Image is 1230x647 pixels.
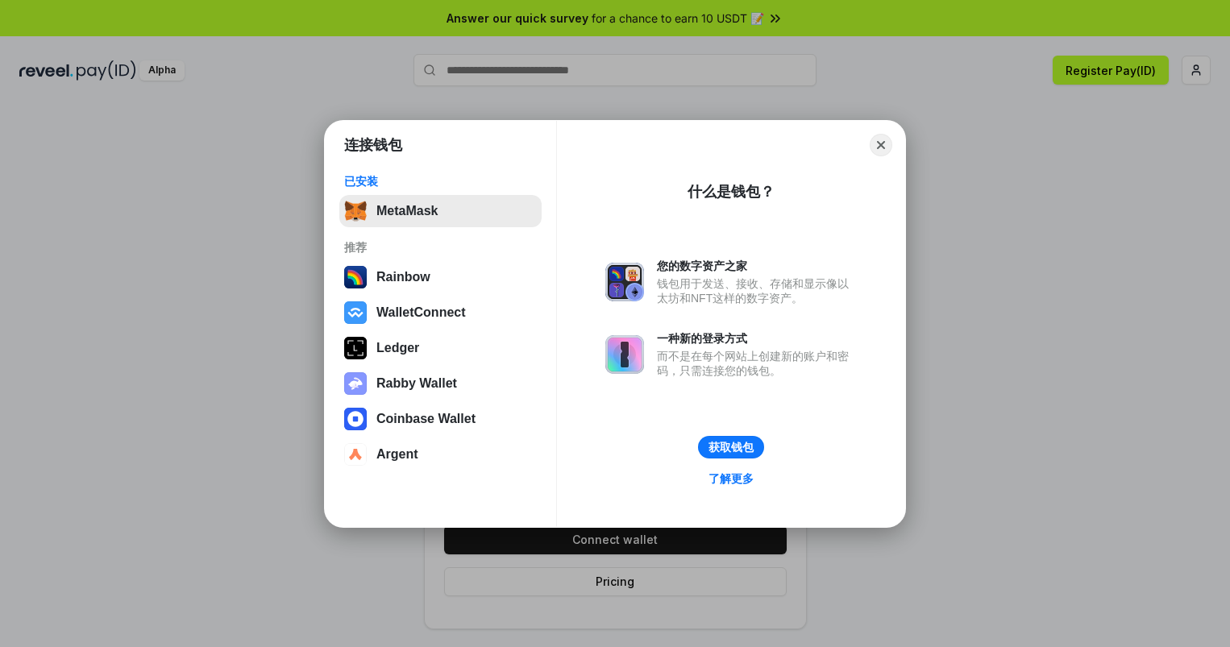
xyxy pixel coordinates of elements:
img: svg+xml,%3Csvg%20width%3D%22120%22%20height%3D%22120%22%20viewBox%3D%220%200%20120%20120%22%20fil... [344,266,367,288]
img: svg+xml,%3Csvg%20width%3D%2228%22%20height%3D%2228%22%20viewBox%3D%220%200%2028%2028%22%20fill%3D... [344,408,367,430]
img: svg+xml,%3Csvg%20fill%3D%22none%22%20height%3D%2233%22%20viewBox%3D%220%200%2035%2033%22%20width%... [344,200,367,222]
div: MetaMask [376,204,438,218]
div: 什么是钱包？ [688,182,775,201]
img: svg+xml,%3Csvg%20width%3D%2228%22%20height%3D%2228%22%20viewBox%3D%220%200%2028%2028%22%20fill%3D... [344,443,367,466]
div: 您的数字资产之家 [657,259,857,273]
img: svg+xml,%3Csvg%20xmlns%3D%22http%3A%2F%2Fwww.w3.org%2F2000%2Fsvg%22%20fill%3D%22none%22%20viewBox... [605,335,644,374]
div: 钱包用于发送、接收、存储和显示像以太坊和NFT这样的数字资产。 [657,276,857,305]
div: 已安装 [344,174,537,189]
div: Coinbase Wallet [376,412,476,426]
div: 推荐 [344,240,537,255]
div: 而不是在每个网站上创建新的账户和密码，只需连接您的钱包。 [657,349,857,378]
div: Argent [376,447,418,462]
button: Ledger [339,332,542,364]
div: Rabby Wallet [376,376,457,391]
button: Argent [339,438,542,471]
button: WalletConnect [339,297,542,329]
button: Rabby Wallet [339,367,542,400]
img: svg+xml,%3Csvg%20xmlns%3D%22http%3A%2F%2Fwww.w3.org%2F2000%2Fsvg%22%20width%3D%2228%22%20height%3... [344,337,367,359]
button: MetaMask [339,195,542,227]
button: 获取钱包 [698,436,764,458]
h1: 连接钱包 [344,135,402,155]
div: Ledger [376,341,419,355]
button: Coinbase Wallet [339,403,542,435]
button: Close [870,134,892,156]
button: Rainbow [339,261,542,293]
div: 获取钱包 [708,440,754,454]
img: svg+xml,%3Csvg%20xmlns%3D%22http%3A%2F%2Fwww.w3.org%2F2000%2Fsvg%22%20fill%3D%22none%22%20viewBox... [605,263,644,301]
img: svg+xml,%3Csvg%20xmlns%3D%22http%3A%2F%2Fwww.w3.org%2F2000%2Fsvg%22%20fill%3D%22none%22%20viewBox... [344,372,367,395]
a: 了解更多 [699,468,763,489]
div: WalletConnect [376,305,466,320]
div: Rainbow [376,270,430,284]
div: 一种新的登录方式 [657,331,857,346]
div: 了解更多 [708,471,754,486]
img: svg+xml,%3Csvg%20width%3D%2228%22%20height%3D%2228%22%20viewBox%3D%220%200%2028%2028%22%20fill%3D... [344,301,367,324]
